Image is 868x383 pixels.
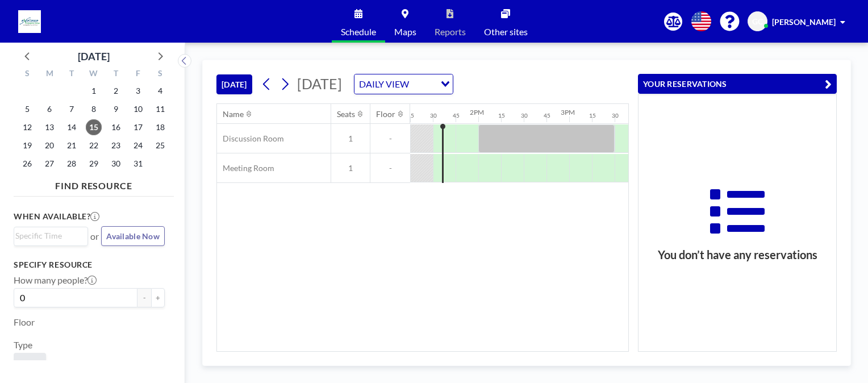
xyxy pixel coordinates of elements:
button: YOUR RESERVATIONS [638,74,837,94]
div: Floor [376,109,395,119]
div: 3PM [561,108,575,116]
span: - [370,163,410,173]
button: - [137,288,151,307]
span: Thursday, October 9, 2025 [108,101,124,117]
span: Schedule [341,27,376,36]
span: Friday, October 10, 2025 [130,101,146,117]
span: Friday, October 24, 2025 [130,138,146,153]
span: Wednesday, October 15, 2025 [86,119,102,135]
div: 45 [544,112,550,119]
span: [PERSON_NAME] [772,17,836,27]
span: Monday, October 27, 2025 [41,156,57,172]
label: Floor [14,317,35,328]
span: Room [18,357,41,368]
div: T [61,67,83,82]
span: Sunday, October 19, 2025 [19,138,35,153]
div: 30 [430,112,437,119]
span: Meeting Room [217,163,274,173]
span: Thursday, October 30, 2025 [108,156,124,172]
span: Wednesday, October 8, 2025 [86,101,102,117]
input: Search for option [412,77,434,91]
span: Friday, October 31, 2025 [130,156,146,172]
span: Wednesday, October 1, 2025 [86,83,102,99]
label: How many people? [14,274,97,286]
span: Monday, October 13, 2025 [41,119,57,135]
div: 15 [589,112,596,119]
img: organization-logo [18,10,41,33]
div: Seats [337,109,355,119]
div: S [149,67,171,82]
input: Search for option [15,230,81,242]
span: Maps [394,27,416,36]
span: DAILY VIEW [357,77,411,91]
span: Discussion Room [217,134,284,144]
span: [DATE] [297,75,342,92]
span: Tuesday, October 28, 2025 [64,156,80,172]
span: 1 [331,134,370,144]
div: F [127,67,149,82]
span: Friday, October 17, 2025 [130,119,146,135]
div: T [105,67,127,82]
span: Available Now [106,231,160,241]
span: Saturday, October 18, 2025 [152,119,168,135]
span: Monday, October 6, 2025 [41,101,57,117]
div: Search for option [354,74,453,94]
h3: You don’t have any reservations [639,248,836,262]
span: Saturday, October 11, 2025 [152,101,168,117]
div: Name [223,109,244,119]
div: 45 [453,112,460,119]
div: 2PM [470,108,484,116]
span: Saturday, October 25, 2025 [152,138,168,153]
div: W [83,67,105,82]
div: 15 [498,112,505,119]
span: Monday, October 20, 2025 [41,138,57,153]
span: Sunday, October 26, 2025 [19,156,35,172]
div: 15 [407,112,414,119]
div: S [16,67,39,82]
span: Saturday, October 4, 2025 [152,83,168,99]
span: Thursday, October 23, 2025 [108,138,124,153]
label: Type [14,339,32,351]
span: 1 [331,163,370,173]
div: 30 [521,112,528,119]
span: Tuesday, October 21, 2025 [64,138,80,153]
span: GC [752,16,763,27]
button: Available Now [101,226,165,246]
span: - [370,134,410,144]
span: Wednesday, October 29, 2025 [86,156,102,172]
span: Tuesday, October 7, 2025 [64,101,80,117]
span: Wednesday, October 22, 2025 [86,138,102,153]
span: or [90,231,99,242]
span: Reports [435,27,466,36]
div: 30 [612,112,619,119]
span: Tuesday, October 14, 2025 [64,119,80,135]
span: Thursday, October 2, 2025 [108,83,124,99]
button: [DATE] [216,74,252,94]
div: M [39,67,61,82]
h4: FIND RESOURCE [14,176,174,191]
div: [DATE] [78,48,110,64]
button: + [151,288,165,307]
span: Sunday, October 12, 2025 [19,119,35,135]
h3: Specify resource [14,260,165,270]
span: Thursday, October 16, 2025 [108,119,124,135]
div: Search for option [14,227,87,244]
span: Friday, October 3, 2025 [130,83,146,99]
span: Sunday, October 5, 2025 [19,101,35,117]
span: Other sites [484,27,528,36]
